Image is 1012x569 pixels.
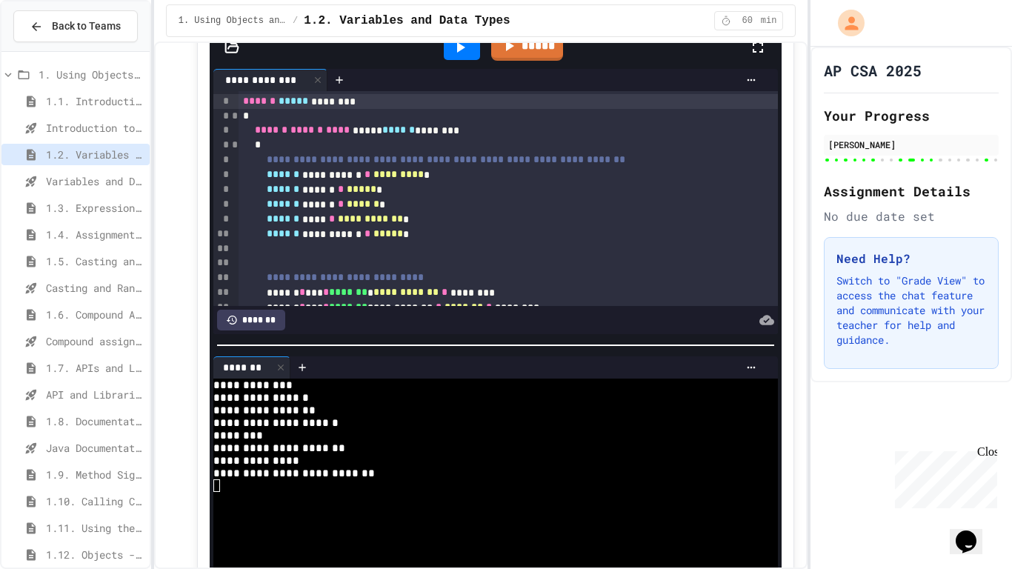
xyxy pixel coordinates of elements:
div: [PERSON_NAME] [828,138,994,151]
div: My Account [822,6,868,40]
h3: Need Help? [836,250,986,267]
span: API and Libraries - Topic 1.7 [46,387,144,402]
span: 1.8. Documentation with Comments and Preconditions [46,413,144,429]
div: No due date set [824,207,999,225]
span: 1.10. Calling Class Methods [46,493,144,509]
span: 1.5. Casting and Ranges of Values [46,253,144,269]
span: Compound assignment operators - Quiz [46,333,144,349]
span: 1.11. Using the Math Class [46,520,144,536]
h1: AP CSA 2025 [824,60,922,81]
span: 1.9. Method Signatures [46,467,144,482]
span: Java Documentation with Comments - Topic 1.8 [46,440,144,456]
span: 1.12. Objects - Instances of Classes [46,547,144,562]
div: Chat with us now!Close [6,6,102,94]
iframe: chat widget [950,510,997,554]
button: Back to Teams [13,10,138,42]
span: 1. Using Objects and Methods [179,15,287,27]
span: 1.1. Introduction to Algorithms, Programming, and Compilers [46,93,144,109]
span: 1.2. Variables and Data Types [304,12,510,30]
span: 1.3. Expressions and Output [New] [46,200,144,216]
span: Introduction to Algorithms, Programming, and Compilers [46,120,144,136]
span: Casting and Ranges of variables - Quiz [46,280,144,296]
iframe: chat widget [889,445,997,508]
h2: Assignment Details [824,181,999,202]
span: 1.6. Compound Assignment Operators [46,307,144,322]
h2: Your Progress [824,105,999,126]
span: 60 [736,15,759,27]
span: 1.4. Assignment and Input [46,227,144,242]
span: 1.2. Variables and Data Types [46,147,144,162]
span: 1.7. APIs and Libraries [46,360,144,376]
p: Switch to "Grade View" to access the chat feature and communicate with your teacher for help and ... [836,273,986,347]
span: 1. Using Objects and Methods [39,67,144,82]
span: min [761,15,777,27]
span: Back to Teams [52,19,121,34]
span: Variables and Data Types - Quiz [46,173,144,189]
span: / [293,15,298,27]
